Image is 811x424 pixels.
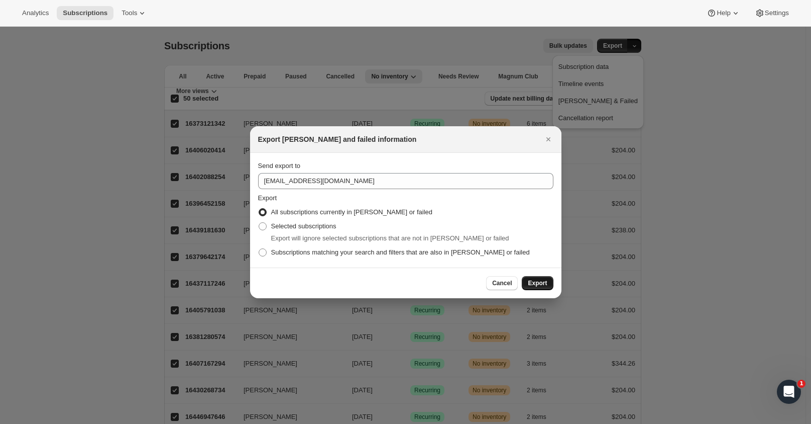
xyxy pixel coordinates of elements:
[258,162,301,169] span: Send export to
[258,194,277,202] span: Export
[271,248,530,256] span: Subscriptions matching your search and filters that are also in [PERSON_NAME] or failed
[528,279,547,287] span: Export
[486,276,518,290] button: Cancel
[115,6,153,20] button: Tools
[271,208,433,216] span: All subscriptions currently in [PERSON_NAME] or failed
[16,6,55,20] button: Analytics
[271,234,509,242] span: Export will ignore selected subscriptions that are not in [PERSON_NAME] or failed
[258,134,417,144] h2: Export [PERSON_NAME] and failed information
[765,9,789,17] span: Settings
[22,9,49,17] span: Analytics
[749,6,795,20] button: Settings
[717,9,730,17] span: Help
[492,279,512,287] span: Cancel
[701,6,746,20] button: Help
[541,132,555,146] button: Close
[522,276,553,290] button: Export
[797,380,805,388] span: 1
[122,9,137,17] span: Tools
[777,380,801,404] iframe: Intercom live chat
[63,9,107,17] span: Subscriptions
[57,6,113,20] button: Subscriptions
[271,222,336,230] span: Selected subscriptions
